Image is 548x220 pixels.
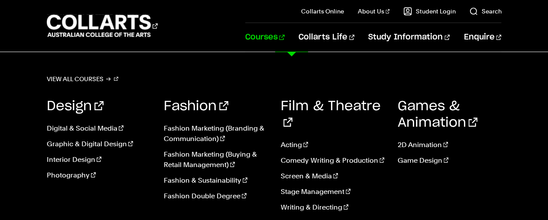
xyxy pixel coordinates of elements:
[164,191,268,201] a: Fashion Double Degree
[301,7,344,16] a: Collarts Online
[47,100,104,113] a: Design
[464,23,501,52] a: Enquire
[281,171,385,181] a: Screen & Media
[164,100,228,113] a: Fashion
[245,23,285,52] a: Courses
[469,7,501,16] a: Search
[47,13,158,38] div: Go to homepage
[358,7,390,16] a: About Us
[397,100,477,129] a: Games & Animation
[47,139,151,149] a: Graphic & Digital Design
[281,155,385,166] a: Comedy Writing & Production
[281,140,385,150] a: Acting
[47,154,151,165] a: Interior Design
[397,140,501,150] a: 2D Animation
[281,202,385,213] a: Writing & Directing
[164,175,268,186] a: Fashion & Sustainability
[397,155,501,166] a: Game Design
[281,100,381,129] a: Film & Theatre
[47,123,151,134] a: Digital & Social Media
[47,73,119,85] a: View all courses
[368,23,450,52] a: Study Information
[298,23,354,52] a: Collarts Life
[47,170,151,181] a: Photography
[164,149,268,170] a: Fashion Marketing (Buying & Retail Management)
[281,187,385,197] a: Stage Management
[403,7,455,16] a: Student Login
[164,123,268,144] a: Fashion Marketing (Branding & Communication)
